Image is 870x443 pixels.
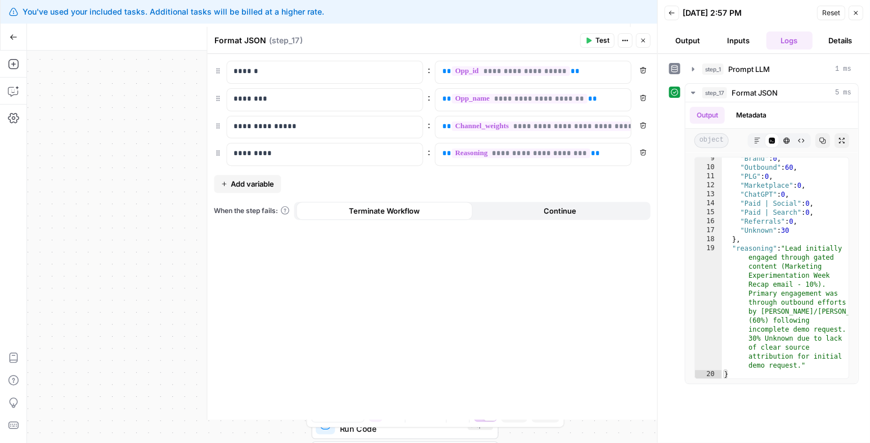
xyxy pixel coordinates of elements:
[694,172,721,181] div: 11
[715,31,761,49] button: Inputs
[685,84,858,102] button: 5 ms
[835,64,851,74] span: 1 ms
[427,145,430,159] span: :
[694,370,721,379] div: 20
[694,244,721,370] div: 19
[214,175,281,193] button: Add variable
[685,60,858,78] button: 1 ms
[214,35,266,46] textarea: Format JSON
[468,419,493,430] div: Step 16
[694,190,721,199] div: 13
[580,33,614,48] button: Test
[694,217,721,226] div: 16
[694,235,721,244] div: 18
[269,35,302,46] span: ( step_17 )
[348,205,419,216] span: Terminate Workflow
[689,107,724,124] button: Output
[694,181,721,190] div: 12
[822,8,840,18] span: Reset
[817,6,845,20] button: Reset
[694,133,728,148] span: object
[544,205,576,216] span: Continue
[340,423,463,435] span: Run Code
[427,118,430,132] span: :
[231,178,274,189] span: Add variable
[731,87,777,98] span: Format JSON
[835,88,851,98] span: 5 ms
[685,102,858,383] div: 5 ms
[664,31,710,49] button: Output
[729,107,773,124] button: Metadata
[595,35,609,46] span: Test
[472,202,648,220] button: Continue
[694,226,721,235] div: 17
[728,64,769,75] span: Prompt LLM
[694,163,721,172] div: 10
[702,64,723,75] span: step_1
[427,91,430,104] span: :
[702,87,727,98] span: step_17
[694,208,721,217] div: 15
[9,6,549,17] div: You've used your included tasks. Additional tasks will be billed at a higher rate.
[427,63,430,76] span: :
[214,206,289,216] a: When the step fails:
[766,31,812,49] button: Logs
[817,31,863,49] button: Details
[694,199,721,208] div: 14
[694,154,721,163] div: 9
